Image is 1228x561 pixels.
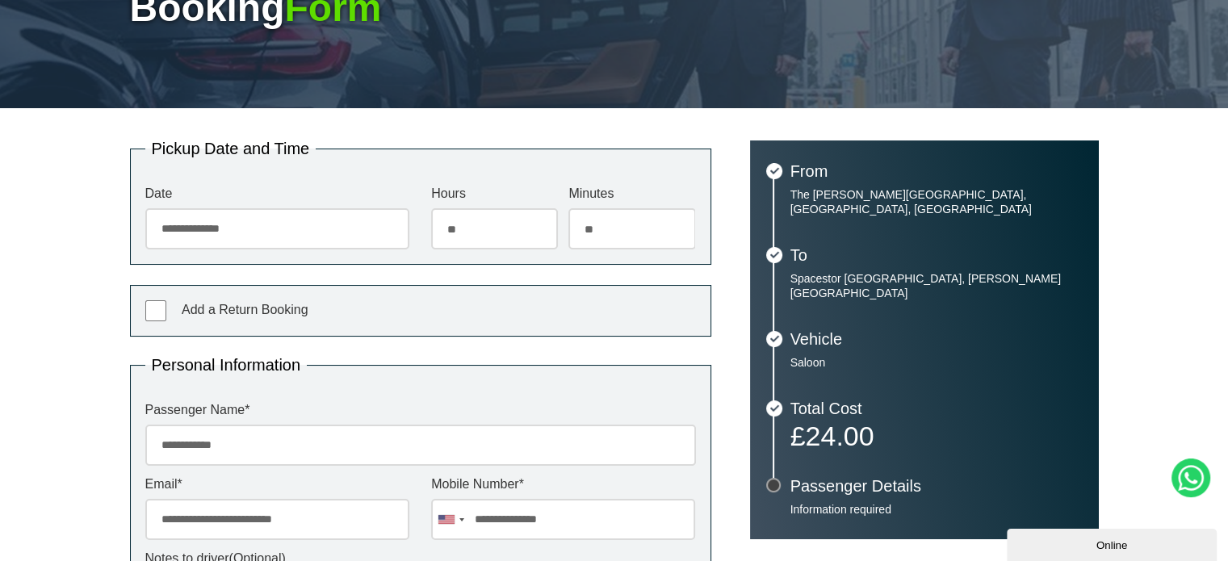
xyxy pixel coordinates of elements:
h3: From [790,163,1083,179]
span: Add a Return Booking [182,303,308,316]
p: £ [790,425,1083,447]
input: Add a Return Booking [145,300,166,321]
h3: Total Cost [790,400,1083,417]
label: Email [145,478,409,491]
div: United States: +1 [432,500,469,539]
legend: Pickup Date and Time [145,140,316,157]
label: Minutes [568,187,695,200]
p: Spacestor [GEOGRAPHIC_DATA], [PERSON_NAME][GEOGRAPHIC_DATA] [790,271,1083,300]
legend: Personal Information [145,357,308,373]
iframe: chat widget [1007,525,1220,561]
label: Date [145,187,409,200]
label: Passenger Name [145,404,696,417]
p: Information required [790,502,1083,517]
label: Hours [431,187,558,200]
span: 24.00 [805,421,874,451]
label: Mobile Number [431,478,695,491]
h3: Vehicle [790,331,1083,347]
p: The [PERSON_NAME][GEOGRAPHIC_DATA], [GEOGRAPHIC_DATA], [GEOGRAPHIC_DATA] [790,187,1083,216]
h3: To [790,247,1083,263]
h3: Passenger Details [790,478,1083,494]
p: Saloon [790,355,1083,370]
